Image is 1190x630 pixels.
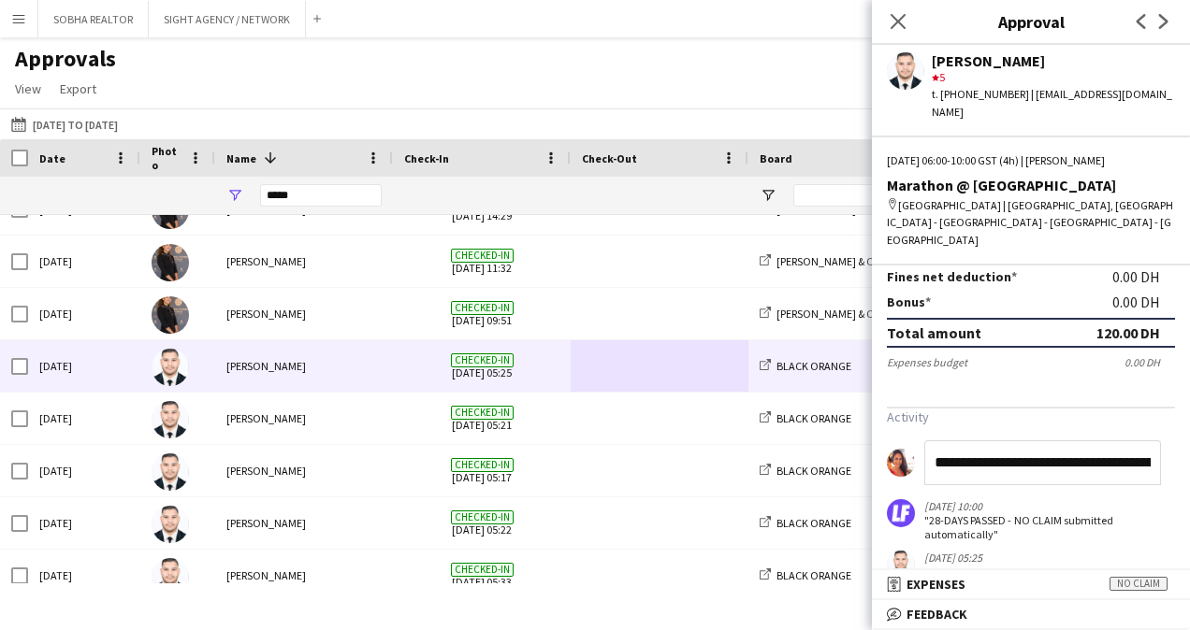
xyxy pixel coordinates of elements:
[776,411,851,425] span: BLACK ORANGE
[776,307,881,321] span: [PERSON_NAME] & CO
[760,307,881,321] a: [PERSON_NAME] & CO
[152,349,189,386] img: Abdelhamid Rahmouni
[404,497,559,549] span: [DATE] 05:22
[215,288,393,339] div: [PERSON_NAME]
[582,151,637,165] span: Check-Out
[152,296,189,334] img: Marwa Abdelaali
[924,513,1117,541] div: "28-DAYS PASSED - NO CLAIM submitted automatically"
[887,408,1175,425] h3: Activity
[226,151,256,165] span: Name
[149,1,306,37] button: SIGHT AGENCY / NETWORK
[776,464,851,478] span: BLACK ORANGE
[404,393,559,444] span: [DATE] 05:21
[760,411,851,425] a: BLACK ORANGE
[887,197,1175,249] div: [GEOGRAPHIC_DATA] | [GEOGRAPHIC_DATA], [GEOGRAPHIC_DATA] - [GEOGRAPHIC_DATA] - [GEOGRAPHIC_DATA] ...
[760,464,851,478] a: BLACK ORANGE
[924,565,994,579] div: "CHECKED-IN"
[924,551,994,565] div: [DATE] 05:25
[451,458,514,472] span: Checked-in
[28,497,140,549] div: [DATE]
[38,1,149,37] button: SOBHA REALTOR
[451,563,514,577] span: Checked-in
[28,550,140,601] div: [DATE]
[152,244,189,281] img: Marwa Abdelaali
[152,558,189,595] img: Abdelhamid Rahmouni
[451,510,514,524] span: Checked-in
[152,144,181,172] span: Photo
[776,516,851,530] span: BLACK ORANGE
[872,570,1190,598] mat-expansion-panel-header: ExpensesNo claim
[932,86,1175,120] div: t. [PHONE_NUMBER] | [EMAIL_ADDRESS][DOMAIN_NAME]
[1125,355,1175,369] div: 0.00 DH
[887,268,1017,285] label: Fines net deduction
[152,506,189,543] img: Abdelhamid Rahmouni
[451,249,514,263] span: Checked-in
[932,52,1175,69] div: [PERSON_NAME]
[215,445,393,496] div: [PERSON_NAME]
[1110,577,1168,591] span: No claim
[872,9,1190,34] h3: Approval
[887,152,1175,169] div: [DATE] 06:00-10:00 GST (4h) | [PERSON_NAME]
[1096,323,1160,342] div: 120.00 DH
[760,516,851,530] a: BLACK ORANGE
[760,568,851,582] a: BLACK ORANGE
[215,340,393,392] div: [PERSON_NAME]
[887,177,1175,193] div: Marathon @ [GEOGRAPHIC_DATA]
[152,401,189,438] img: Abdelhamid Rahmouni
[887,294,931,310] label: Bonus
[887,551,915,579] app-user-avatar: Abdelhamid Rahmouni
[52,77,104,101] a: Export
[451,406,514,420] span: Checked-in
[451,301,514,315] span: Checked-in
[226,187,243,204] button: Open Filter Menu
[907,576,965,593] span: Expenses
[872,600,1190,628] mat-expansion-panel-header: Feedback
[7,77,49,101] a: View
[404,288,559,339] span: [DATE] 09:51
[28,445,140,496] div: [DATE]
[776,568,851,582] span: BLACK ORANGE
[7,113,122,136] button: [DATE] to [DATE]
[215,497,393,549] div: [PERSON_NAME]
[404,550,559,601] span: [DATE] 05:33
[907,606,967,623] span: Feedback
[760,359,851,373] a: BLACK ORANGE
[60,80,96,97] span: Export
[887,499,915,527] img: logo.png
[28,288,140,339] div: [DATE]
[15,80,41,97] span: View
[887,323,981,342] div: Total amount
[39,151,65,165] span: Date
[404,445,559,496] span: [DATE] 05:17
[451,353,514,367] span: Checked-in
[932,69,1175,86] div: 5
[924,499,1117,513] div: [DATE] 10:00
[760,187,776,204] button: Open Filter Menu
[404,151,449,165] span: Check-In
[1112,294,1175,310] div: 0.00 DH
[215,393,393,444] div: [PERSON_NAME]
[28,393,140,444] div: [DATE]
[28,340,140,392] div: [DATE]
[760,151,792,165] span: Board
[887,355,967,369] div: Expenses budget
[776,254,881,268] span: [PERSON_NAME] & CO
[1112,268,1175,285] div: 0.00 DH
[260,184,382,207] input: Name Filter Input
[215,550,393,601] div: [PERSON_NAME]
[28,236,140,287] div: [DATE]
[404,236,559,287] span: [DATE] 11:32
[404,340,559,392] span: [DATE] 05:25
[793,184,924,207] input: Board Filter Input
[215,236,393,287] div: [PERSON_NAME]
[152,453,189,491] img: Abdelhamid Rahmouni
[776,359,851,373] span: BLACK ORANGE
[760,254,881,268] a: [PERSON_NAME] & CO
